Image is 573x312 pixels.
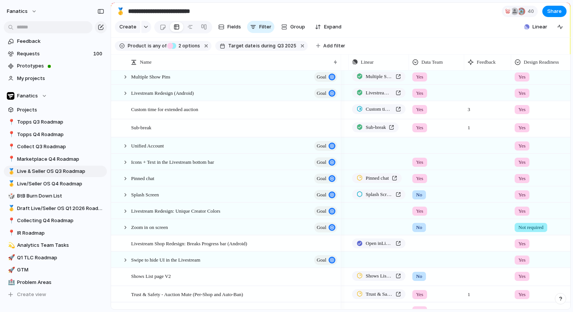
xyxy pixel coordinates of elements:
span: Yes [416,124,423,132]
span: 2 [176,43,182,49]
div: 🥇 [116,6,125,16]
button: 🎲 [7,192,14,200]
span: Target date [228,42,255,49]
a: Pinned chat [352,173,402,183]
a: 🥇Draft Live/Seller OS Q1 2026 Roadmap [4,203,107,214]
a: Splash Screen [352,190,405,199]
span: Shows List page V2 [131,271,171,280]
span: Icons + Text in the Livestream bottom bar [131,157,214,166]
span: Create view [17,291,46,298]
span: Open in Linear [366,240,393,247]
button: 🏥 [7,279,14,286]
span: Q1 TLC Roadmap [17,254,104,262]
div: 📍Topps Q3 Roadmap [4,116,107,128]
span: goal [317,255,326,265]
span: Multiple Show Pins [366,73,393,80]
span: Product [128,42,146,49]
span: any of [152,42,166,49]
span: IR Roadmap [17,229,104,237]
button: goal [314,255,337,265]
span: 1 [465,287,473,298]
span: is [256,42,260,49]
div: 📍Collecting Q4 Roadmap [4,215,107,226]
span: Create [119,23,136,31]
span: Marketplace Q4 Roadmap [17,155,104,163]
span: Yes [518,106,526,113]
button: goal [314,157,337,167]
span: goal [317,157,326,168]
span: Topps Q4 Roadmap [17,131,104,138]
a: 🥇Live/Seller OS Q4 Roadmap [4,178,107,190]
a: Feedback [4,36,107,47]
span: 40 [528,8,536,15]
span: Add filter [323,42,345,49]
span: Topps Q3 Roadmap [17,118,104,126]
span: Trust & Safety - Auction Mute (Per-Shop and Auto-Ban) [366,290,393,298]
button: goal [314,88,337,98]
span: Q3 2025 [277,42,296,49]
span: Yes [518,175,526,182]
span: Yes [518,89,526,97]
div: 🚀 [8,266,13,274]
span: during [260,42,276,49]
span: Yes [518,291,526,298]
span: Yes [518,158,526,166]
a: 💫Analytics Team Tasks [4,240,107,251]
div: 🎲 [8,192,13,201]
div: 📍 [8,216,13,225]
div: 💫 [8,241,13,250]
span: goal [317,141,326,151]
span: GTM [17,266,104,274]
span: Sub-break [366,124,386,131]
button: 📍 [7,217,14,224]
button: Q3 2025 [276,42,298,50]
span: Pinned chat [366,174,389,182]
div: 🚀 [8,253,13,262]
span: Yes [416,175,423,182]
div: 📍 [8,143,13,151]
span: Draft Live/Seller OS Q1 2026 Roadmap [17,205,104,212]
a: Custom time for extended auction [352,104,405,114]
button: goal [314,223,337,232]
div: 🎲BtB Burn Down List [4,190,107,202]
button: goal [314,72,337,82]
div: 🏥 [8,278,13,287]
a: 🥇Live & Seller OS Q3 Roadmap [4,166,107,177]
a: 🏥Problem Areas [4,277,107,288]
div: 📍IR Roadmap [4,227,107,239]
span: BtB Burn Down List [17,192,104,200]
div: 📍 [8,118,13,127]
span: Livestream Redesign (iOS and Android) [366,89,393,97]
span: Share [547,8,562,15]
span: 3 [465,102,473,113]
span: Swipe to hide UI in the Livestream [131,255,200,264]
span: Name [140,58,152,66]
a: Shows List page V2 [352,271,405,281]
a: Sub-break [352,122,399,132]
a: 🚀Q1 TLC Roadmap [4,252,107,263]
div: 📍Marketplace Q4 Roadmap [4,154,107,165]
span: Feedback [477,58,496,66]
span: Livestream Redesign (Android) [131,88,194,97]
button: Add filter [312,41,350,51]
button: Fields [215,21,244,33]
a: My projects [4,73,107,84]
div: 🥇 [8,167,13,176]
span: Yes [416,89,423,97]
button: fanatics [3,5,41,17]
span: Splash Screen [366,191,393,198]
span: Not required [518,224,543,231]
span: Unified Account [131,141,164,150]
button: Create [115,21,140,33]
a: 📍Collect Q3 Roadmap [4,141,107,152]
span: Collecting Q4 Roadmap [17,217,104,224]
span: No [416,273,422,280]
span: Yes [416,106,423,113]
span: Yes [518,73,526,81]
button: Filter [247,21,274,33]
span: goal [317,190,326,200]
